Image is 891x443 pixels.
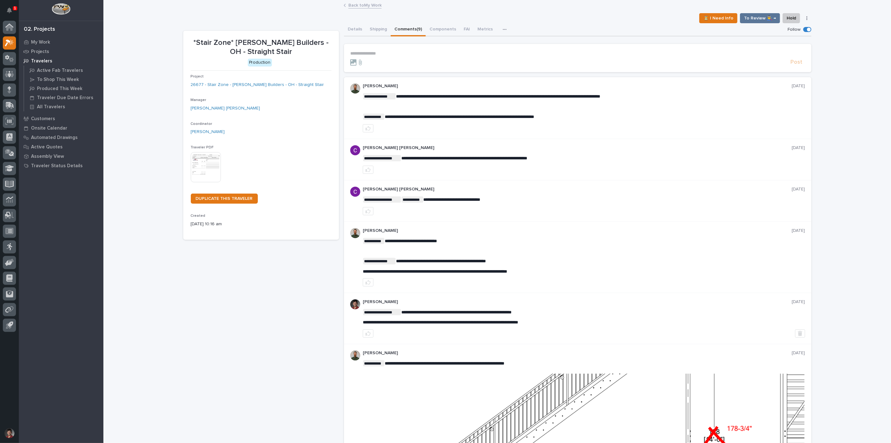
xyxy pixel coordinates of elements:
[37,95,93,101] p: Traveler Due Date Errors
[363,83,792,89] p: [PERSON_NAME]
[3,427,16,440] button: users-avatar
[792,350,805,356] p: [DATE]
[350,350,360,360] img: AATXAJw4slNr5ea0WduZQVIpKGhdapBAGQ9xVsOeEvl5=s96-c
[699,13,737,23] button: ⏳ I Need Info
[31,163,83,169] p: Traveler Status Details
[363,329,373,338] button: like this post
[350,187,360,197] img: ACg8ocIcVyVbugj-75yFi7O9M03090SQg5ETUjslCu-zTj1Wo1HmIQ=s96-c
[31,116,55,122] p: Customers
[19,152,103,161] a: Assembly View
[348,1,382,8] a: Back toMy Work
[363,145,792,151] p: [PERSON_NAME] [PERSON_NAME]
[19,133,103,142] a: Automated Drawings
[363,166,373,174] button: like this post
[363,228,792,233] p: [PERSON_NAME]
[19,37,103,47] a: My Work
[24,26,55,33] div: 02. Projects
[191,98,206,102] span: Manager
[31,125,67,131] p: Onsite Calendar
[191,214,206,218] span: Created
[344,23,366,36] button: Details
[191,129,225,135] a: [PERSON_NAME]
[37,104,65,110] p: All Travelers
[37,68,83,73] p: Active Fab Travelers
[191,122,212,126] span: Coordinator
[787,14,796,22] span: Hold
[744,14,776,22] span: To Review 👨‍🏭 →
[191,146,214,149] span: Traveler PDF
[350,228,360,238] img: AATXAJw4slNr5ea0WduZQVIpKGhdapBAGQ9xVsOeEvl5=s96-c
[703,14,733,22] span: ⏳ I Need Info
[3,4,16,17] button: Notifications
[366,23,391,36] button: Shipping
[191,75,204,78] span: Project
[24,75,103,84] a: To Shop This Week
[791,59,803,66] span: Post
[8,8,16,18] div: Notifications1
[792,187,805,192] p: [DATE]
[363,124,373,132] button: like this post
[792,83,805,89] p: [DATE]
[31,154,64,159] p: Assembly View
[31,135,78,141] p: Automated Drawings
[363,299,792,305] p: [PERSON_NAME]
[350,299,360,309] img: ROij9lOReuV7WqYxWfnW
[52,3,70,15] img: Workspace Logo
[31,49,49,55] p: Projects
[460,23,474,36] button: FAI
[14,6,16,10] p: 1
[19,114,103,123] a: Customers
[31,144,63,150] p: Active Quotes
[191,105,260,112] a: [PERSON_NAME] [PERSON_NAME]
[24,93,103,102] a: Traveler Due Date Errors
[426,23,460,36] button: Components
[792,145,805,151] p: [DATE]
[191,38,331,56] p: *Stair Zone* [PERSON_NAME] Builders - OH - Straight Stair
[196,196,253,201] span: DUPLICATE THIS TRAVELER
[31,58,52,64] p: Travelers
[248,59,272,67] div: Production
[795,329,805,338] button: Delete post
[24,102,103,111] a: All Travelers
[19,123,103,133] a: Onsite Calendar
[788,59,805,66] button: Post
[350,145,360,155] img: ACg8ocIcVyVbugj-75yFi7O9M03090SQg5ETUjslCu-zTj1Wo1HmIQ=s96-c
[191,82,324,88] a: 26677 - Stair Zone - [PERSON_NAME] Builders - OH - Straight Stair
[24,84,103,93] a: Produced This Week
[350,83,360,93] img: AATXAJw4slNr5ea0WduZQVIpKGhdapBAGQ9xVsOeEvl5=s96-c
[792,299,805,305] p: [DATE]
[474,23,497,36] button: Metrics
[783,13,800,23] button: Hold
[191,194,258,204] a: DUPLICATE THIS TRAVELER
[19,47,103,56] a: Projects
[363,207,373,215] button: like this post
[19,142,103,152] a: Active Quotes
[191,221,331,227] p: [DATE] 10:16 am
[792,228,805,233] p: [DATE]
[31,40,50,45] p: My Work
[37,77,79,83] p: To Shop This Week
[37,86,82,92] p: Produced This Week
[363,187,792,192] p: [PERSON_NAME] [PERSON_NAME]
[19,56,103,66] a: Travelers
[740,13,780,23] button: To Review 👨‍🏭 →
[24,66,103,75] a: Active Fab Travelers
[391,23,426,36] button: Comments (9)
[19,161,103,170] a: Traveler Status Details
[363,278,373,286] button: like this post
[788,27,801,32] p: Follow
[363,350,792,356] p: [PERSON_NAME]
